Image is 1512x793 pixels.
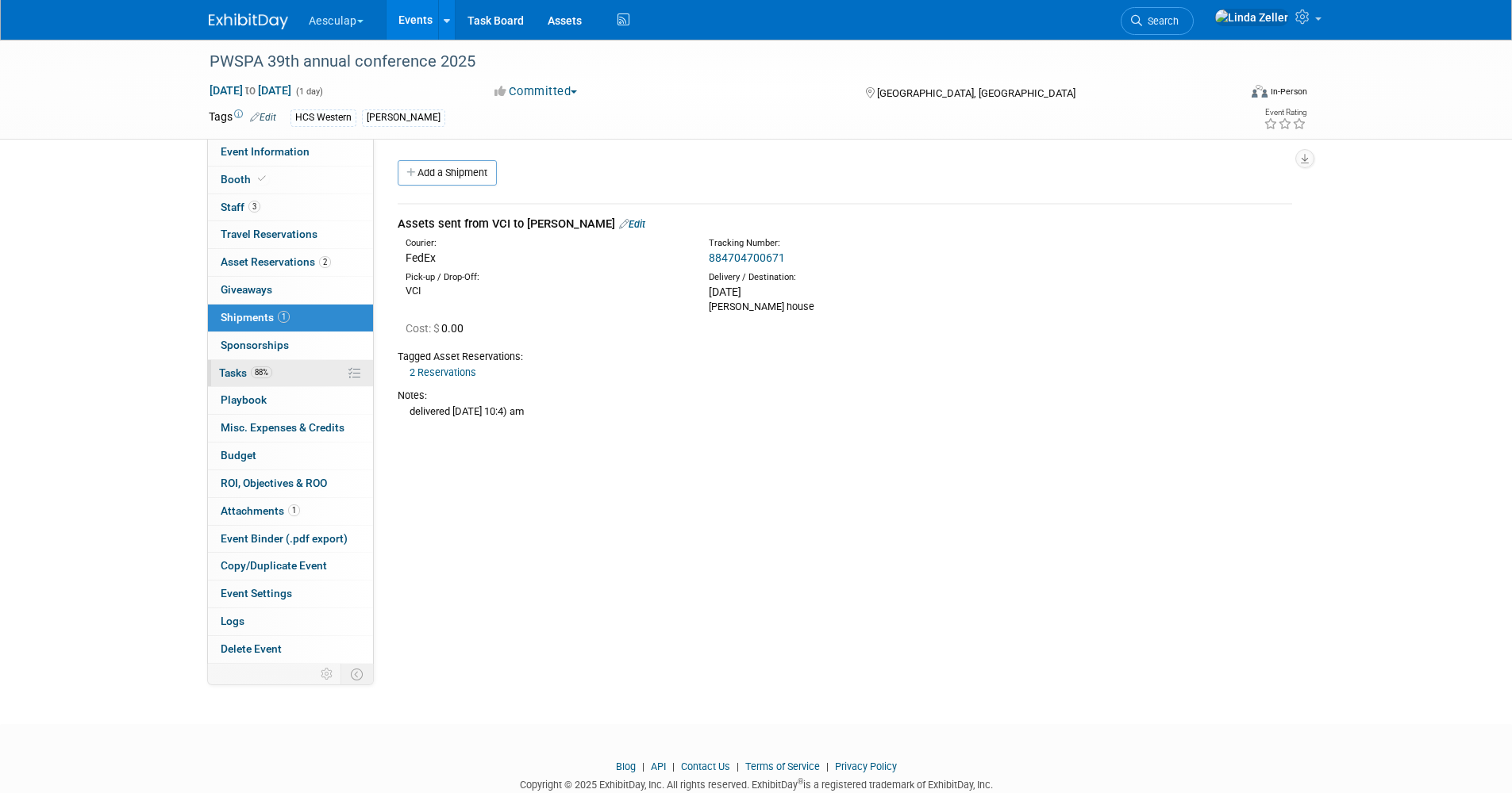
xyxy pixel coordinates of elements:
[208,415,373,442] a: Misc. Expenses & Credits
[221,504,300,517] span: Attachments
[835,760,897,772] a: Privacy Policy
[208,470,373,497] a: ROI, Objectives & ROO
[219,366,272,379] span: Tasks
[208,305,373,331] a: Shipments1
[362,109,445,126] div: [PERSON_NAME]
[638,760,648,772] span: |
[221,477,327,489] span: ROI, Objectives & ROO
[290,109,356,126] div: HCS Western
[250,112,276,123] a: Edit
[489,83,583,100] button: Committed
[209,109,276,127] td: Tags
[221,587,292,600] span: Event Settings
[398,389,1292,403] div: Notes:
[616,760,636,772] a: Blog
[619,218,645,230] a: Edit
[406,322,470,335] span: 0.00
[406,250,685,266] div: FedEx
[208,167,373,193] a: Booth
[208,221,373,248] a: Travel Reservations
[208,194,373,221] a: Staff3
[745,760,820,772] a: Terms of Service
[406,237,685,250] div: Courier:
[221,642,282,655] span: Delete Event
[208,636,373,663] a: Delete Event
[709,300,988,314] div: [PERSON_NAME] house
[1252,85,1268,98] img: Format-Inperson.png
[398,350,1292,364] div: Tagged Asset Reservations:
[822,760,833,772] span: |
[1214,9,1289,26] img: Linda Zeller
[258,174,266,183] i: Booth reservation complete
[1145,82,1308,106] div: Event Format
[221,449,256,462] span: Budget
[221,283,272,296] span: Giveaways
[1264,109,1306,117] div: Event Rating
[208,139,373,166] a: Event Information
[243,84,258,97] span: to
[208,332,373,359] a: Sponsorships
[340,664,373,684] td: Toggle Event Tabs
[208,249,373,276] a: Asset Reservations2
[398,403,1292,419] div: delivered [DATE] 10:4) am
[221,615,244,627] span: Logs
[709,251,785,264] a: 884704700671
[798,777,803,786] sup: ®
[1270,86,1307,98] div: In-Person
[208,580,373,607] a: Event Settings
[208,387,373,414] a: Playbook
[251,366,272,378] span: 88%
[410,366,476,378] a: 2 Reservations
[398,216,1292,232] div: Assets sent from VCI to [PERSON_NAME]
[406,322,441,335] span: Cost: $
[221,173,269,186] span: Booth
[709,237,1064,250] div: Tracking Number:
[1142,15,1179,27] span: Search
[208,526,373,553] a: Event Binder (.pdf export)
[221,393,267,406] span: Playbook
[208,360,373,387] a: Tasks88%
[208,442,373,469] a: Budget
[221,145,310,158] span: Event Information
[314,664,341,684] td: Personalize Event Tab Strip
[406,284,685,298] div: VCI
[221,228,317,240] span: Travel Reservations
[733,760,743,772] span: |
[406,271,685,284] div: Pick-up / Drop-Off:
[221,201,260,213] span: Staff
[877,87,1075,99] span: [GEOGRAPHIC_DATA], [GEOGRAPHIC_DATA]
[221,255,331,268] span: Asset Reservations
[221,339,289,351] span: Sponsorships
[278,311,290,323] span: 1
[208,498,373,525] a: Attachments1
[208,608,373,635] a: Logs
[204,48,1214,76] div: PWSPA 39th annual conference 2025
[248,201,260,213] span: 3
[651,760,666,772] a: API
[709,271,988,284] div: Delivery / Destination:
[288,504,300,516] span: 1
[681,760,730,772] a: Contact Us
[221,559,327,572] span: Copy/Duplicate Event
[221,311,290,324] span: Shipments
[209,13,288,29] img: ExhibitDay
[208,277,373,304] a: Giveaways
[398,160,497,186] a: Add a Shipment
[221,421,344,434] span: Misc. Expenses & Credits
[208,553,373,580] a: Copy/Duplicate Event
[668,760,679,772] span: |
[294,86,323,97] span: (1 day)
[209,83,292,98] span: [DATE] [DATE]
[319,256,331,268] span: 2
[709,284,988,300] div: [DATE]
[221,532,348,545] span: Event Binder (.pdf export)
[1121,7,1194,35] a: Search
